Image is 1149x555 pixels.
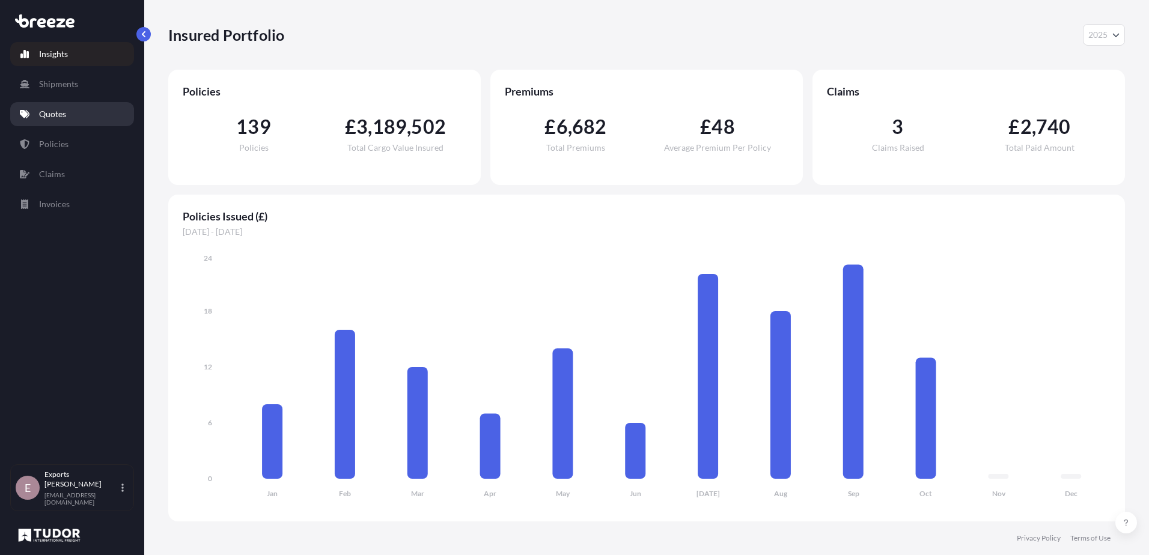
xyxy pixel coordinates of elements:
tspan: Aug [774,489,788,498]
p: Insured Portfolio [168,25,284,44]
span: 2025 [1088,29,1108,41]
span: , [1032,117,1036,136]
p: Policies [39,138,69,150]
span: Policies [239,144,269,152]
a: Terms of Use [1070,533,1111,543]
p: Quotes [39,108,66,120]
tspan: Oct [919,489,932,498]
span: 6 [556,117,568,136]
span: Total Premiums [546,144,605,152]
p: Invoices [39,198,70,210]
a: Insights [10,42,134,66]
tspan: Feb [339,489,351,498]
a: Privacy Policy [1017,533,1061,543]
span: Average Premium Per Policy [664,144,771,152]
span: 682 [572,117,607,136]
span: £ [544,117,556,136]
tspan: Nov [992,489,1006,498]
span: 3 [892,117,903,136]
span: £ [700,117,712,136]
span: 48 [712,117,734,136]
span: Policies Issued (£) [183,209,1111,223]
tspan: 12 [204,362,212,371]
a: Claims [10,162,134,186]
span: Claims [827,84,1111,99]
p: Claims [39,168,65,180]
p: Exports [PERSON_NAME] [44,470,119,489]
tspan: 6 [208,418,212,427]
tspan: Mar [411,489,424,498]
span: Claims Raised [872,144,924,152]
p: Insights [39,48,68,60]
span: , [568,117,572,136]
tspan: 0 [208,474,212,483]
span: E [25,482,31,494]
tspan: [DATE] [696,489,720,498]
span: [DATE] - [DATE] [183,226,1111,238]
span: Total Paid Amount [1005,144,1074,152]
p: [EMAIL_ADDRESS][DOMAIN_NAME] [44,491,119,506]
tspan: Sep [848,489,859,498]
span: , [368,117,372,136]
span: Total Cargo Value Insured [347,144,443,152]
a: Invoices [10,192,134,216]
span: £ [1008,117,1020,136]
tspan: 18 [204,306,212,315]
span: 2 [1020,117,1032,136]
img: organization-logo [15,526,84,545]
span: , [407,117,411,136]
tspan: Dec [1065,489,1077,498]
span: 3 [356,117,368,136]
span: 139 [236,117,271,136]
a: Shipments [10,72,134,96]
span: £ [345,117,356,136]
button: Year Selector [1083,24,1125,46]
a: Quotes [10,102,134,126]
tspan: 24 [204,253,212,262]
tspan: Jan [267,489,278,498]
span: 189 [373,117,407,136]
tspan: May [556,489,570,498]
a: Policies [10,132,134,156]
span: 740 [1036,117,1071,136]
span: Policies [183,84,466,99]
tspan: Apr [484,489,496,498]
span: Premiums [505,84,788,99]
tspan: Jun [630,489,641,498]
span: 502 [411,117,446,136]
p: Shipments [39,78,78,90]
